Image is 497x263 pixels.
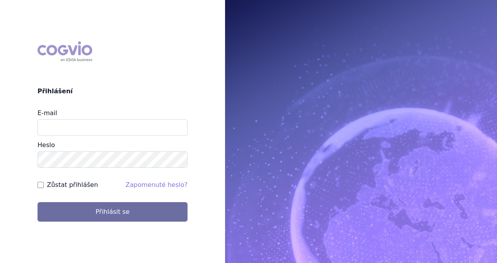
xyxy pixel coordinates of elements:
[38,109,57,117] label: E-mail
[125,181,188,188] a: Zapomenuté heslo?
[38,141,55,149] label: Heslo
[38,202,188,222] button: Přihlásit se
[38,41,92,62] div: COGVIO
[38,87,188,96] h2: Přihlášení
[47,180,98,190] label: Zůstat přihlášen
